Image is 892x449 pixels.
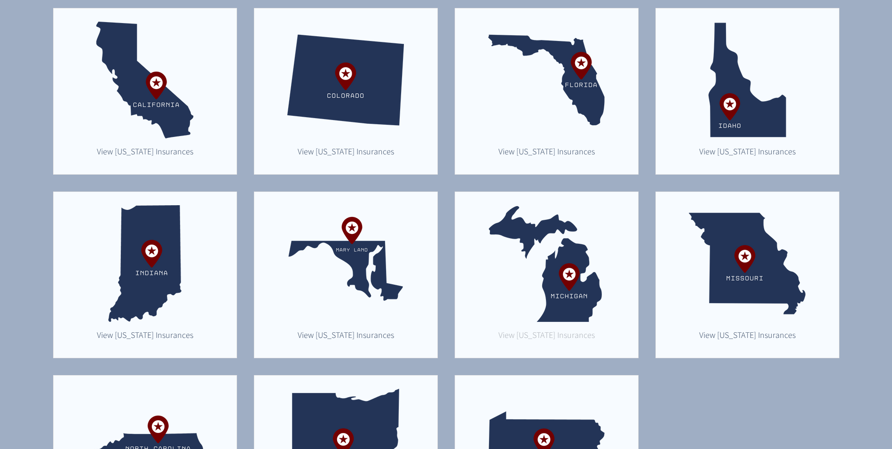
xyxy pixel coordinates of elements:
span: View [US_STATE] Insurances [699,146,796,157]
span: View [US_STATE] Insurances [298,146,394,157]
span: View [US_STATE] Insurances [97,146,193,157]
img: TelebehavioralHealth.US Placeholder [287,205,404,322]
img: TelebehavioralHealth.US Placeholder [87,22,203,138]
a: View Florida Insurances [493,144,600,158]
img: TelebehavioralHealth.US Placeholder [488,205,605,322]
a: View Maryland Insurances [292,328,399,342]
img: TelebehavioralHealth.US Placeholder [689,22,805,138]
a: View Michigan Insurances [493,328,600,342]
a: View Idaho Insurances [694,144,801,158]
img: TelebehavioralHealth.US Placeholder [87,205,203,322]
a: View Missouri Insurances [694,328,801,342]
a: View Indiana Insurances [92,328,198,342]
img: TelebehavioralHealth.US Placeholder [689,205,805,322]
img: TelebehavioralHealth.US Placeholder [287,22,404,138]
span: View [US_STATE] Insurances [298,329,394,340]
a: View Colorado Insurances [292,144,399,158]
span: View [US_STATE] Insurances [498,329,595,340]
img: TelebehavioralHealth.US Placeholder [488,22,605,138]
a: View California Insurances [92,144,198,158]
span: View [US_STATE] Insurances [498,146,595,157]
span: View [US_STATE] Insurances [699,329,796,340]
span: View [US_STATE] Insurances [97,329,193,340]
